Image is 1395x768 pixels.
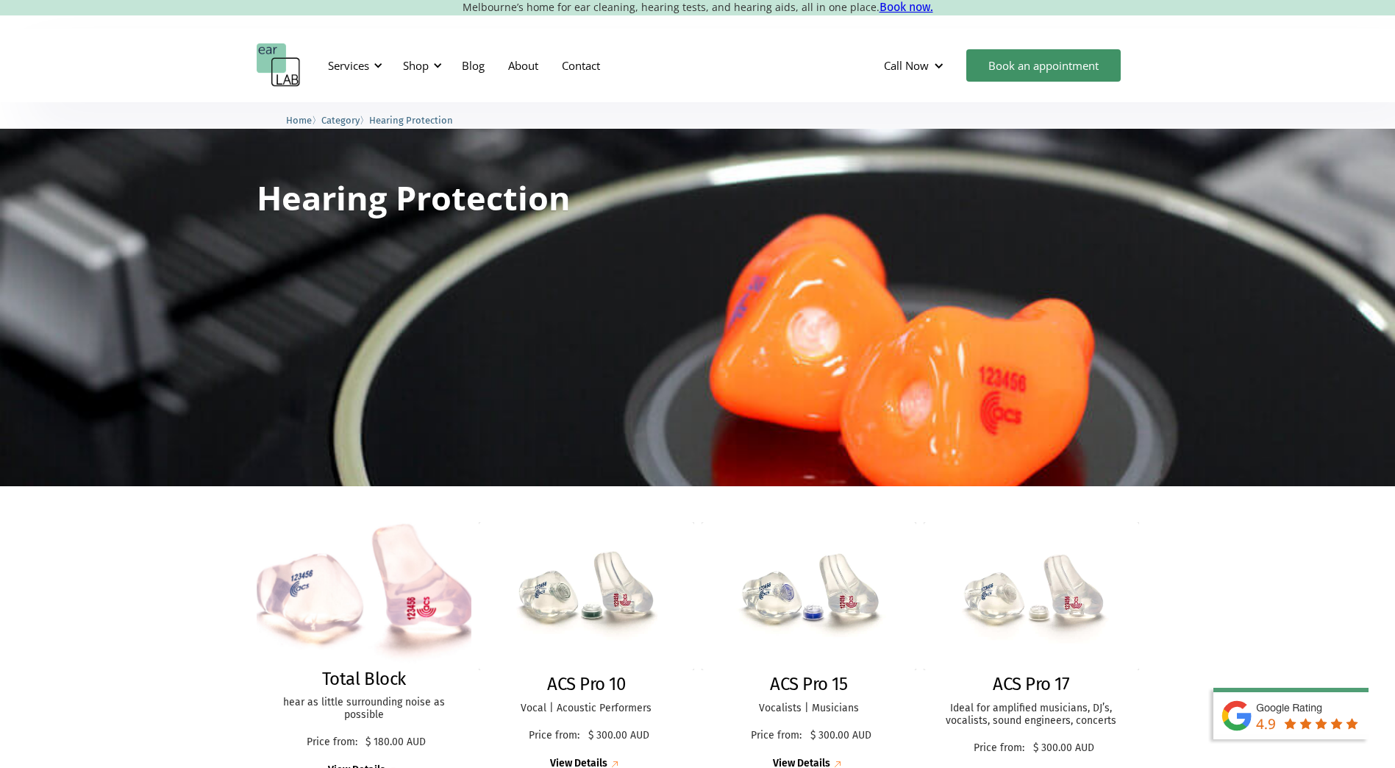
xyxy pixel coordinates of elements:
[302,736,362,749] p: Price from:
[369,115,453,126] span: Hearing Protection
[966,49,1121,82] a: Book an appointment
[746,730,807,742] p: Price from:
[319,43,387,88] div: Services
[369,113,453,127] a: Hearing Protection
[479,522,694,670] img: ACS Pro 10
[365,736,426,749] p: $ 180.00 AUD
[493,703,679,715] p: Vocal | Acoustic Performers
[884,58,929,73] div: Call Now
[450,44,496,87] a: Blog
[321,113,360,127] a: Category
[588,730,649,742] p: $ 300.00 AUD
[550,44,612,87] a: Contact
[246,515,482,672] img: Total Block
[286,115,312,126] span: Home
[322,669,406,690] h2: Total Block
[938,703,1124,728] p: Ideal for amplified musicians, DJ’s, vocalists, sound engineers, concerts
[872,43,959,88] div: Call Now
[1033,742,1094,755] p: $ 300.00 AUD
[257,181,571,214] h1: Hearing Protection
[286,113,321,128] li: 〉
[394,43,446,88] div: Shop
[524,730,585,742] p: Price from:
[924,522,1139,670] img: ACS Pro 17
[547,674,625,695] h2: ACS Pro 10
[271,697,457,722] p: hear as little surrounding noise as possible
[257,43,301,88] a: home
[770,674,847,695] h2: ACS Pro 15
[716,703,902,715] p: Vocalists | Musicians
[321,115,360,126] span: Category
[702,522,917,670] img: ACS Pro 15
[968,742,1030,755] p: Price from:
[321,113,369,128] li: 〉
[328,58,369,73] div: Services
[810,730,871,742] p: $ 300.00 AUD
[403,58,429,73] div: Shop
[496,44,550,87] a: About
[993,674,1069,695] h2: ACS Pro 17
[286,113,312,127] a: Home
